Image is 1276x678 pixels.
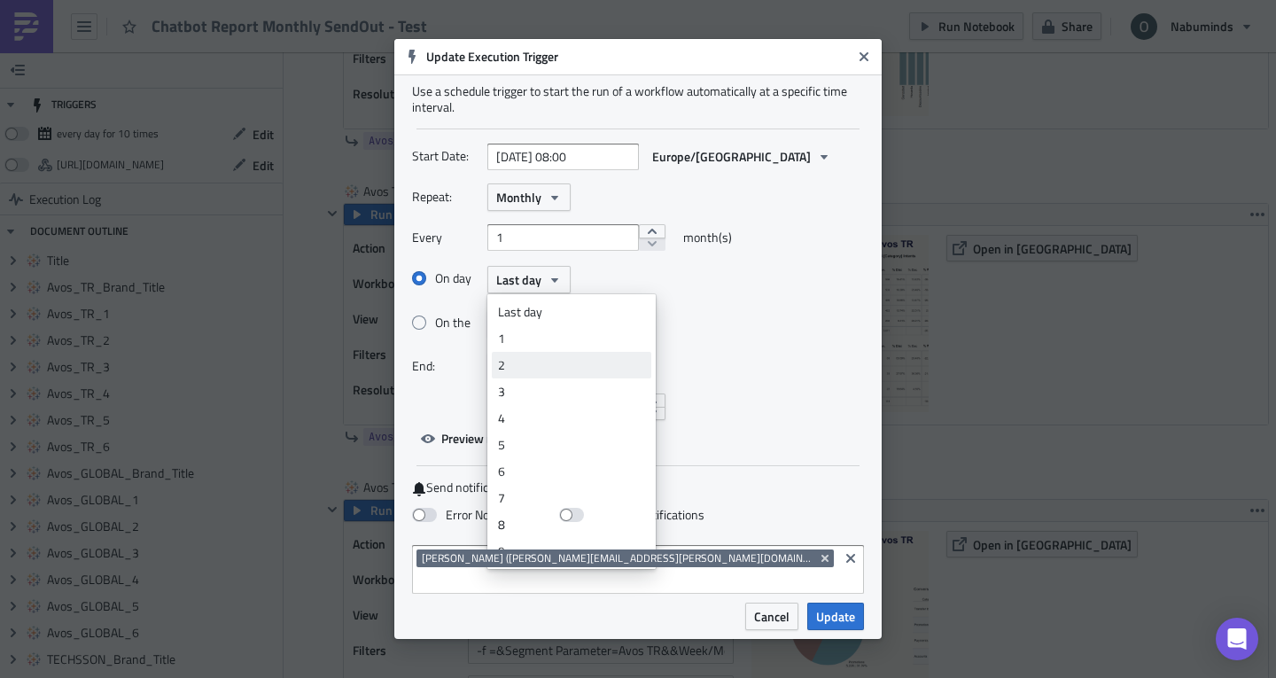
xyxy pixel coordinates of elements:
body: Rich Text Area. Press ALT-0 for help. [7,14,917,31]
div: 4 [498,409,645,427]
button: Update [807,603,864,630]
p: Chatbot Report Monthly SendOut [7,7,917,21]
button: Clear selected items [840,548,861,569]
div: 6 [498,463,645,480]
div: 1 [498,330,645,347]
span: Monthly [496,188,541,207]
label: End: [412,353,478,379]
label: On the [412,315,487,331]
div: Open Intercom Messenger [1216,618,1258,660]
div: 3 [498,383,645,401]
label: On day [412,270,487,286]
button: Europe/[GEOGRAPHIC_DATA] [643,143,840,170]
span: Cancel [754,607,790,626]
button: Cancel [745,603,798,630]
h3: 2) Create your Email and use Tableau content as attachment [7,14,917,31]
span: [PERSON_NAME] ([PERSON_NAME][EMAIL_ADDRESS][PERSON_NAME][DOMAIN_NAME]) [422,551,814,565]
label: Success Notifications [559,507,704,523]
div: 8 [498,516,645,534]
body: Rich Text Area. Press ALT-0 for help. [7,7,917,21]
span: month(s) [683,224,732,251]
div: Last day [498,303,645,321]
button: Close [851,43,877,70]
label: Start Date: [412,143,478,169]
strong: 1) Fetch Tableau content [7,14,177,30]
span: Update [816,607,855,626]
span: Chatbot Performance Report [152,105,334,121]
button: Monthly [487,183,571,211]
span: Preview next scheduled runs [441,429,596,448]
button: Preview next scheduled runs [412,425,605,452]
label: Repeat: [412,183,478,210]
div: 9 [498,542,645,560]
div: Use a schedule trigger to start the run of a workflow automatically at a specific time interval. [412,83,864,115]
div: 7 [498,489,645,507]
span: Last day [496,270,541,289]
label: Every [412,224,478,251]
button: Last day [487,266,571,293]
span: Europe/[GEOGRAPHIC_DATA] [652,147,811,166]
span: Business Intelligence Reports [152,81,456,105]
label: Send notification after scheduled run [412,479,864,496]
label: Error Notifications [412,507,541,523]
div: 5 [498,436,645,454]
button: Remove Tag [818,549,834,567]
div: 2 [498,356,645,374]
button: decrement [639,238,665,252]
input: YYYY-MM-DD HH:mm [487,144,639,170]
button: increment [639,224,665,238]
h6: Update Execution Trigger [426,49,852,65]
